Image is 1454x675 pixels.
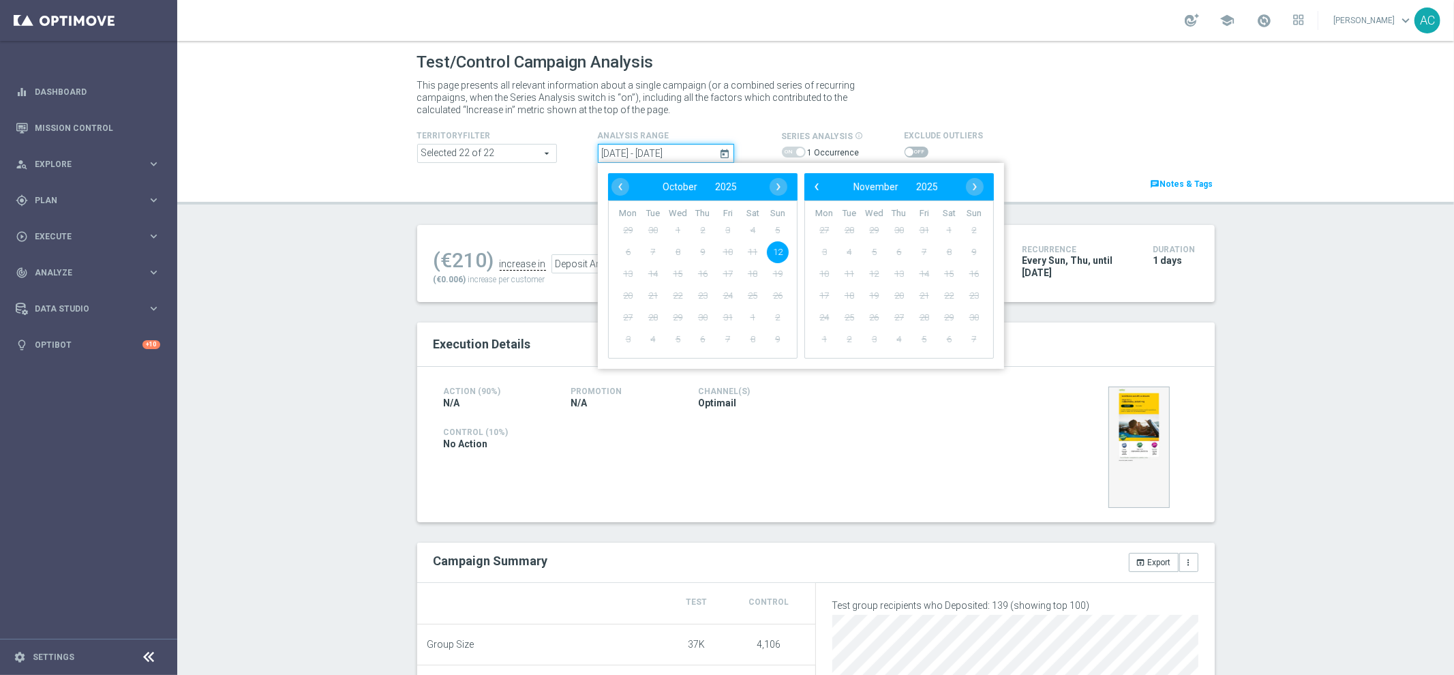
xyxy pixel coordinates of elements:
span: 22 [667,285,688,307]
span: 31 [913,220,935,241]
th: weekday [911,208,937,220]
i: keyboard_arrow_right [147,157,160,170]
span: 7 [963,329,984,350]
span: Execute [35,232,147,241]
h4: Channel(s) [699,387,806,396]
span: 28 [641,307,663,329]
span: › [966,178,984,196]
th: weekday [836,208,862,220]
span: Execution Details [434,337,531,351]
span: 8 [938,241,960,263]
span: 1 [742,307,763,329]
th: weekday [740,208,765,220]
span: 11 [838,263,860,285]
span: 2 [691,220,713,241]
button: track_changes Analyze keyboard_arrow_right [15,267,161,278]
span: 3 [863,329,885,350]
span: 27 [617,307,639,329]
span: November [853,181,898,192]
th: weekday [886,208,911,220]
span: 10 [716,241,738,263]
th: weekday [690,208,715,220]
span: 4 [888,329,909,350]
span: 1 [938,220,960,241]
span: 18 [742,263,763,285]
span: 24 [813,307,835,329]
span: 4 [641,329,663,350]
span: 20 [888,285,909,307]
div: person_search Explore keyboard_arrow_right [15,159,161,170]
button: October [653,178,706,196]
th: weekday [715,208,740,220]
span: 29 [938,307,960,329]
span: ‹ [611,178,629,196]
input: undefined [598,144,734,163]
span: 20 [617,285,639,307]
span: N/A [444,397,460,409]
h4: TerritoryFilter [417,131,533,140]
span: 23 [963,285,984,307]
span: 1 days [1153,254,1183,267]
span: › [770,178,787,196]
span: 21 [913,285,935,307]
button: lightbulb Optibot +10 [15,340,161,350]
p: Test group recipients who Deposited: 139 (showing top 100) [832,599,1198,612]
span: October [662,181,697,192]
bs-datepicker-navigation-view: ​ ​ ​ [808,178,984,196]
span: 12 [863,263,885,285]
button: gps_fixed Plan keyboard_arrow_right [15,195,161,206]
div: Analyze [16,267,147,279]
button: Data Studio keyboard_arrow_right [15,303,161,314]
span: 7 [913,241,935,263]
h4: Recurrence [1023,245,1133,254]
i: keyboard_arrow_right [147,266,160,279]
span: 26 [766,285,788,307]
span: 4,106 [757,639,781,650]
button: ‹ [808,178,826,196]
span: 14 [913,263,935,285]
span: school [1220,13,1235,28]
span: 15 [938,263,960,285]
button: today [718,144,734,164]
span: Group Size [427,639,474,650]
i: settings [14,651,26,663]
span: 5 [766,220,788,241]
i: keyboard_arrow_right [147,302,160,315]
span: Data Studio [35,305,147,313]
div: Data Studio [16,303,147,315]
span: 15 [667,263,688,285]
span: 18 [838,285,860,307]
span: 3 [716,220,738,241]
a: [PERSON_NAME]keyboard_arrow_down [1332,10,1414,31]
div: Dashboard [16,74,160,110]
th: weekday [961,208,986,220]
h4: analysis range [598,131,782,140]
div: AC [1414,7,1440,33]
span: 2025 [714,181,736,192]
i: keyboard_arrow_right [147,230,160,243]
span: 21 [641,285,663,307]
span: 1 [813,329,835,350]
div: Execute [16,230,147,243]
h4: Control (10%) [444,427,933,437]
span: 13 [888,263,909,285]
button: Mission Control [15,123,161,134]
span: 26 [863,307,885,329]
h4: Exclude Outliers [905,131,984,140]
span: 8 [667,241,688,263]
span: Africa asia at br ca and 17 more [418,145,556,162]
span: 7 [641,241,663,263]
h4: Duration [1153,245,1198,254]
button: 2025 [706,178,745,196]
h2: Campaign Summary [434,554,548,568]
span: 19 [863,285,885,307]
th: weekday [936,208,961,220]
button: November [845,178,907,196]
a: Optibot [35,327,142,363]
label: 1 Occurrence [808,147,860,159]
